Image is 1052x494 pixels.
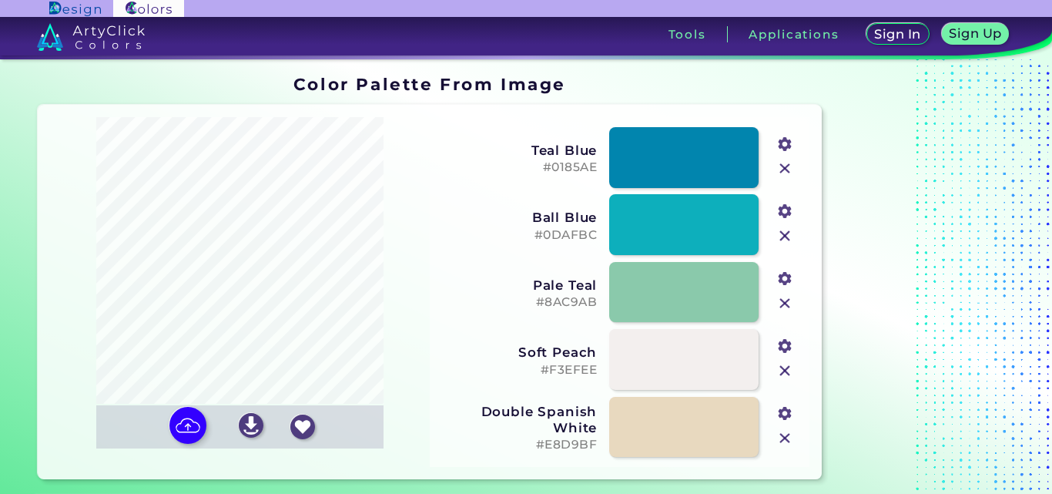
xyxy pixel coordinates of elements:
h3: Tools [668,29,706,40]
h5: #F3EFEE [440,363,597,378]
h5: Sign Up [951,28,999,39]
h3: Double Spanish White [440,404,597,435]
iframe: Advertisement [828,69,1020,486]
h1: Color Palette From Image [293,72,566,96]
h5: #8AC9AB [440,295,597,310]
h3: Ball Blue [440,210,597,225]
img: logo_artyclick_colors_white.svg [37,23,146,51]
h5: Sign In [876,29,919,40]
h3: Pale Teal [440,277,597,293]
h3: Applications [749,29,839,40]
img: ArtyClick Design logo [49,2,101,16]
a: Sign In [869,25,926,44]
a: Sign Up [945,25,1006,44]
img: icon_close.svg [775,361,795,381]
img: icon_close.svg [775,159,795,179]
h5: #0DAFBC [440,228,597,243]
img: icon_close.svg [775,294,795,314]
h3: Soft Peach [440,344,597,360]
h5: #0185AE [440,160,597,175]
img: icon_favourite_white.svg [290,415,315,439]
img: icon_download_white.svg [239,413,263,438]
h3: Teal Blue [440,143,597,158]
h5: #E8D9BF [440,438,597,452]
img: icon picture [169,407,206,444]
img: icon_close.svg [775,428,795,449]
img: icon_close.svg [775,226,795,246]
